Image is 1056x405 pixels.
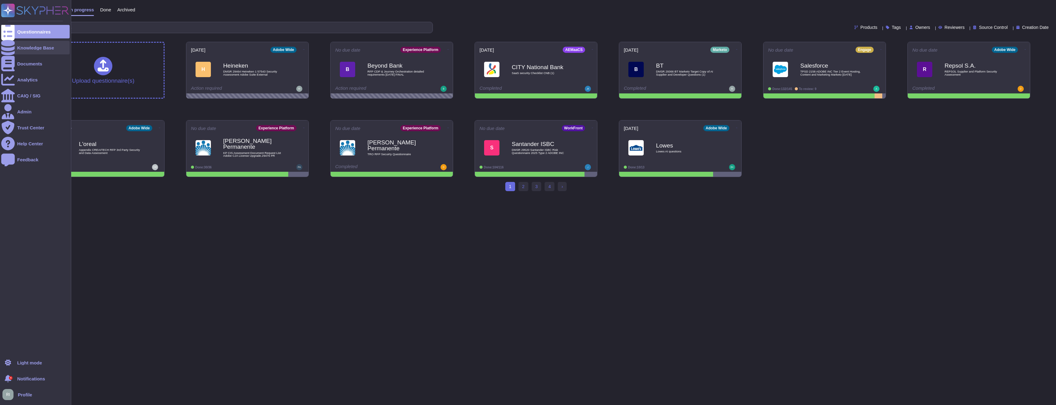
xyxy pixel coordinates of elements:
span: KP CIS Assessment Document Request List Adobe CJA License Upgrade.29476 PR [223,151,285,157]
span: Owners [915,25,930,29]
b: [PERSON_NAME] Permanente [367,140,429,151]
b: Heineken [223,63,285,69]
span: Done: 104/116 [484,166,504,169]
div: Documents [17,61,42,66]
span: [DATE] [624,126,638,131]
span: Products [860,25,877,29]
a: Admin [1,105,70,118]
div: Trust Center [17,125,44,130]
div: Experience Platform [400,47,441,53]
span: TPSD 2158 ADOBE INC Tier 2 Event Hosting, Content and Marketing Marketo [DATE] [800,70,862,76]
span: Lowes AI questions [656,150,717,153]
div: Action required [335,86,410,92]
div: Action required [191,86,266,92]
img: user [152,164,158,170]
span: Done [100,7,111,12]
div: Adobe Wide [126,125,152,131]
span: Done: 132/145 [772,87,792,91]
span: No due date [912,48,938,52]
img: user [296,164,302,170]
span: Creation Date [1022,25,1049,29]
div: Completed [335,164,410,170]
span: Reviewers [945,25,965,29]
span: No due date [191,126,216,131]
b: Santander ISBC [512,141,573,147]
b: L'oreal [79,141,140,147]
span: Done: 30/36 [195,166,212,169]
div: Completed [912,86,988,92]
div: 4 [9,376,13,380]
span: Archived [117,7,135,12]
a: Help Center [1,137,70,150]
span: Done: 10/13 [628,166,644,169]
div: AEMaaCS [563,47,585,53]
b: [PERSON_NAME] Permanente [223,138,285,150]
div: Adobe Wide [270,47,297,53]
button: user [1,388,18,401]
img: user [296,86,302,92]
span: Appendix CREAITECH RFP 3rd Party Security and Data Assessment [79,148,140,154]
a: Trust Center [1,121,70,134]
div: Completed [47,164,122,170]
span: RFP CDP & Journey Orchestration detailed requirements [DATE] FINAL [367,70,429,76]
div: Upload questionnaire(s) [72,57,134,84]
span: Profile [18,392,32,397]
b: Salesforce [800,63,862,69]
b: Lowes [656,143,717,148]
span: DMSR 29366 BT Marketo Target Copy of AI Supplier and Developer Questions (1) [656,70,717,76]
a: Analytics [1,73,70,86]
div: Admin [17,109,32,114]
span: DMSR 29464 Heineken 1 57543 Security Assessment Adobe Suite External [223,70,285,76]
img: Logo [773,62,788,77]
img: user [2,389,14,400]
div: B [340,62,355,77]
div: Completed [624,86,699,92]
b: Repsol S.A. [945,63,1006,69]
a: Questionnaires [1,25,70,38]
div: Light mode [17,360,42,365]
span: [DATE] [624,48,638,52]
div: Questionnaires [17,29,51,34]
span: 1 [505,182,515,191]
div: Help Center [17,141,43,146]
span: No due date [335,48,360,52]
a: Documents [1,57,70,70]
img: user [585,86,591,92]
div: R [917,62,932,77]
span: [DATE] [191,48,205,52]
div: H [196,62,211,77]
div: Adobe Wide [703,125,729,131]
div: B [628,62,644,77]
div: S [484,140,499,155]
div: Analytics [17,77,38,82]
span: REPSOL Supplier and Platform Security Assessment [945,70,1006,76]
span: Source Control [979,25,1007,29]
span: Notifications [17,376,45,381]
div: Adobe Wide [992,47,1018,53]
span: SaaS security Checklist CNB (1) [512,72,573,75]
a: Feedback [1,153,70,166]
img: user [585,164,591,170]
div: Engage [856,47,874,53]
span: Tags [892,25,901,29]
div: Completed [479,86,555,92]
span: DMSR 29520 Santander ISBC Risk Questionnaire 2025 Type 2 ADOBE INC [512,148,573,154]
span: [DATE] [479,48,494,52]
img: user [729,86,735,92]
div: Experience Platform [256,125,297,131]
img: user [873,86,879,92]
span: No due date [335,126,360,131]
span: No due date [479,126,505,131]
span: In progress [69,7,94,12]
div: Feedback [17,157,38,162]
a: 3 [532,182,542,191]
img: Logo [340,140,355,155]
a: 2 [518,182,528,191]
b: Beyond Bank [367,63,429,69]
img: user [441,86,447,92]
img: Logo [628,140,644,155]
div: CAIQ / SIG [17,93,41,98]
div: Knowledge Base [17,45,54,50]
a: CAIQ / SIG [1,89,70,102]
div: Experience Platform [400,125,441,131]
